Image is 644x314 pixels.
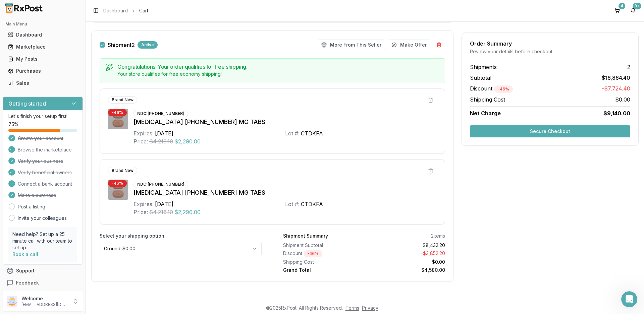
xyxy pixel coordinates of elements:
h2: Main Menu [5,21,80,27]
div: Price: [133,208,148,216]
div: $8,432.20 [367,242,445,249]
span: $2,290.00 [174,208,201,216]
button: 9+ [628,5,639,16]
a: My Posts [5,53,80,65]
button: Support [3,265,83,277]
span: -$7,724.40 [602,84,630,93]
button: Feedback [3,277,83,289]
div: [DATE] [155,200,173,208]
div: Review your details before checkout [470,48,630,55]
div: Expires: [133,129,154,137]
span: $2,290.00 [174,137,201,145]
div: - 46 % [304,250,322,257]
div: CTDKFA [301,129,323,137]
button: Sales [3,78,83,88]
div: Brand New [108,96,137,104]
p: Need help? Set up a 25 minute call with our team to set up. [12,231,73,251]
div: Dashboard [8,32,77,38]
span: Shipping Cost [470,96,505,104]
p: Let's finish your setup first! [8,113,77,120]
label: Select your shipping option [100,233,262,239]
button: Purchases [3,66,83,76]
a: Marketplace [5,41,80,53]
div: Shipment Subtotal [283,242,362,249]
span: Verify your business [18,158,63,165]
a: Privacy [362,305,378,311]
span: $4,216.10 [149,208,173,216]
button: Make Offer [388,40,430,50]
a: Post a listing [18,203,45,210]
div: 9+ [633,3,641,9]
span: Net Charge [470,110,501,117]
div: - 46 % [108,180,127,187]
span: Make a purchase [18,192,56,199]
span: 2 [627,63,630,71]
div: $4,580.00 [367,267,445,273]
a: Invite your colleagues [18,215,67,222]
span: Shipments [470,63,497,71]
h3: Getting started [8,100,46,108]
div: Shipment Summary [283,233,328,239]
h5: Congratulations! Your order qualifies for free shipping. [117,64,439,69]
div: Grand Total [283,267,362,273]
span: $0.00 [615,96,630,104]
span: Verify beneficial owners [18,169,72,176]
iframe: Intercom live chat [621,291,637,307]
a: Sales [5,77,80,89]
a: Terms [345,305,359,311]
div: NDC: [PHONE_NUMBER] [133,110,188,117]
img: RxPost Logo [3,3,46,13]
div: Price: [133,137,148,145]
div: Marketplace [8,44,77,50]
button: Secure Checkout [470,125,630,137]
span: $4,216.10 [149,137,173,145]
span: $16,864.40 [602,74,630,82]
div: - 46 % [108,109,127,116]
div: Purchases [8,68,77,74]
button: 4 [612,5,623,16]
nav: breadcrumb [103,7,148,14]
button: Dashboard [3,29,83,40]
div: Expires: [133,200,154,208]
span: Subtotal [470,74,491,82]
button: More From This Seller [318,40,385,50]
div: [MEDICAL_DATA] [PHONE_NUMBER] MG TABS [133,117,437,127]
div: - 46 % [494,85,513,93]
button: Marketplace [3,42,83,52]
div: [MEDICAL_DATA] [PHONE_NUMBER] MG TABS [133,188,437,197]
img: User avatar [7,296,17,307]
span: Browse the marketplace [18,146,72,153]
div: [DATE] [155,129,173,137]
span: Discount [470,85,513,92]
p: [EMAIL_ADDRESS][DOMAIN_NAME] [21,302,68,307]
span: Connect a bank account [18,181,72,187]
img: Biktarvy 50-200-25 MG TABS [108,109,128,129]
div: Brand New [108,167,137,174]
a: Purchases [5,65,80,77]
div: 2 items [431,233,445,239]
div: $0.00 [367,259,445,265]
span: 75 % [8,121,18,128]
div: CTDKFA [301,200,323,208]
span: Feedback [16,279,39,286]
p: Welcome [21,295,68,302]
div: Active [138,41,158,49]
div: Lot #: [285,200,300,208]
div: My Posts [8,56,77,62]
div: Lot #: [285,129,300,137]
span: Shipment 2 [108,42,135,48]
div: Sales [8,80,77,86]
div: Discount [283,250,362,257]
a: Dashboard [5,29,80,41]
a: Book a call [12,251,38,257]
a: Dashboard [103,7,128,14]
div: Order Summary [470,41,630,46]
div: Shipping Cost [283,259,362,265]
span: Create your account [18,135,63,142]
div: 4 [619,3,625,9]
div: Your store qualifies for free economy shipping! [117,71,439,77]
button: My Posts [3,54,83,64]
span: Cart [139,7,148,14]
div: NDC: [PHONE_NUMBER] [133,181,188,188]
